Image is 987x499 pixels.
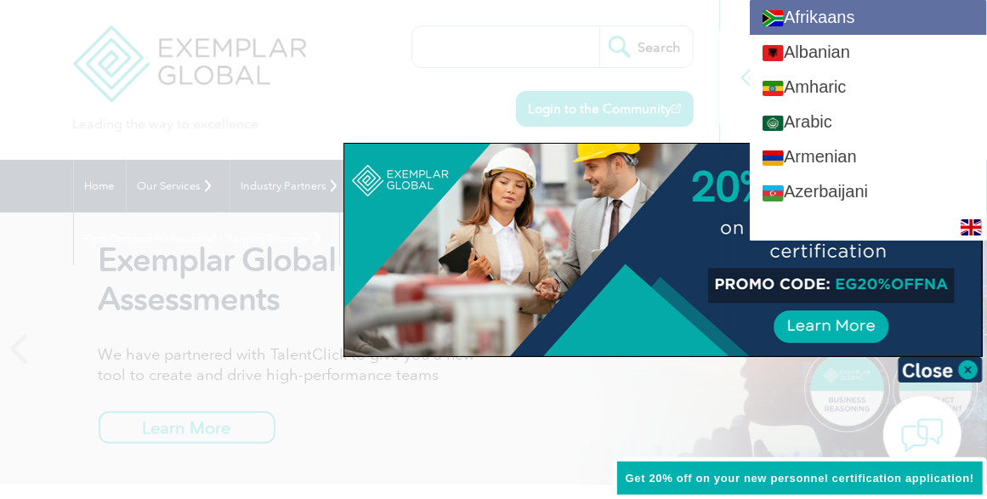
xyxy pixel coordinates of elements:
[750,35,987,70] a: Albanian
[626,472,974,485] span: Get 20% off on your new personnel certification application!
[750,139,987,174] a: Armenian
[763,45,784,61] img: sq
[898,357,983,383] img: Close
[763,10,784,26] img: af
[750,174,987,209] a: Azerbaijani
[961,219,982,235] img: en
[750,105,987,139] a: Arabic
[763,150,784,167] img: hy
[763,116,784,132] img: ar
[763,185,784,201] img: az
[750,70,987,105] a: Amharic
[750,210,987,245] a: Basque
[763,81,784,97] img: am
